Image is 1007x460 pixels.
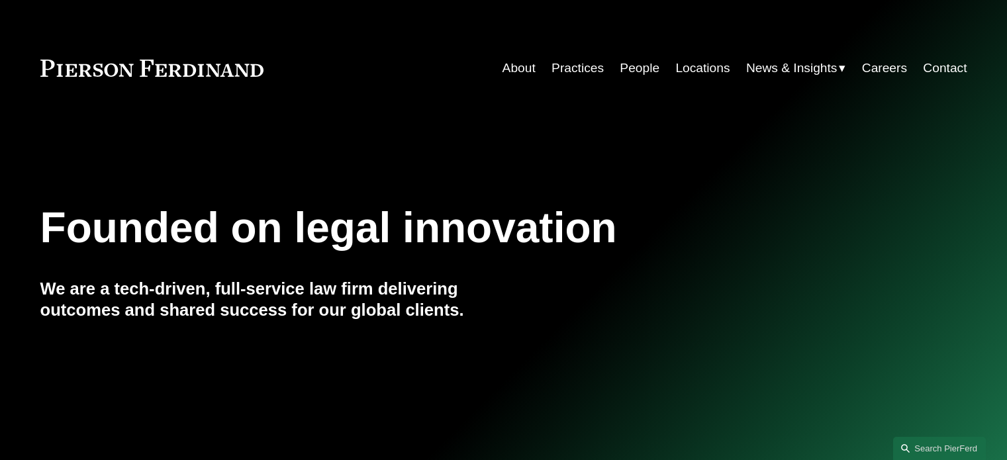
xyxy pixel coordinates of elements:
h1: Founded on legal innovation [40,204,813,252]
a: Locations [675,56,730,81]
h4: We are a tech-driven, full-service law firm delivering outcomes and shared success for our global... [40,278,504,321]
a: Contact [923,56,967,81]
a: People [620,56,659,81]
a: Practices [551,56,604,81]
a: About [503,56,536,81]
a: Careers [862,56,907,81]
a: Search this site [893,437,986,460]
a: folder dropdown [746,56,846,81]
span: News & Insights [746,57,838,80]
